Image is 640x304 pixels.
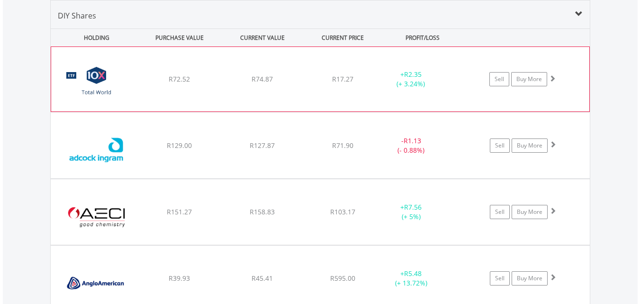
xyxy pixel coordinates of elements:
[252,274,273,283] span: R45.41
[51,29,137,46] div: HOLDING
[376,269,447,288] div: + (+ 13.72%)
[332,141,353,150] span: R71.90
[404,136,421,145] span: R1.13
[169,74,190,83] span: R72.52
[330,207,355,216] span: R103.17
[58,10,96,21] span: DIY Shares
[250,207,275,216] span: R158.83
[511,72,547,86] a: Buy More
[250,141,275,150] span: R127.87
[330,274,355,283] span: R595.00
[56,59,137,109] img: EQU.ZA.GLOBAL.png
[169,274,190,283] span: R39.93
[375,70,446,89] div: + (+ 3.24%)
[167,141,192,150] span: R129.00
[489,72,509,86] a: Sell
[55,124,137,175] img: EQU.ZA.AIP.png
[55,191,137,242] img: EQU.ZA.AFE.png
[376,136,447,155] div: - (- 0.88%)
[382,29,463,46] div: PROFIT/LOSS
[404,269,422,278] span: R5.48
[512,138,548,153] a: Buy More
[404,203,422,212] span: R7.56
[404,70,422,79] span: R2.35
[332,74,353,83] span: R17.27
[512,205,548,219] a: Buy More
[167,207,192,216] span: R151.27
[305,29,380,46] div: CURRENT PRICE
[490,138,510,153] a: Sell
[512,271,548,286] a: Buy More
[490,205,510,219] a: Sell
[490,271,510,286] a: Sell
[222,29,303,46] div: CURRENT VALUE
[376,203,447,221] div: + (+ 5%)
[139,29,220,46] div: PURCHASE VALUE
[252,74,273,83] span: R74.87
